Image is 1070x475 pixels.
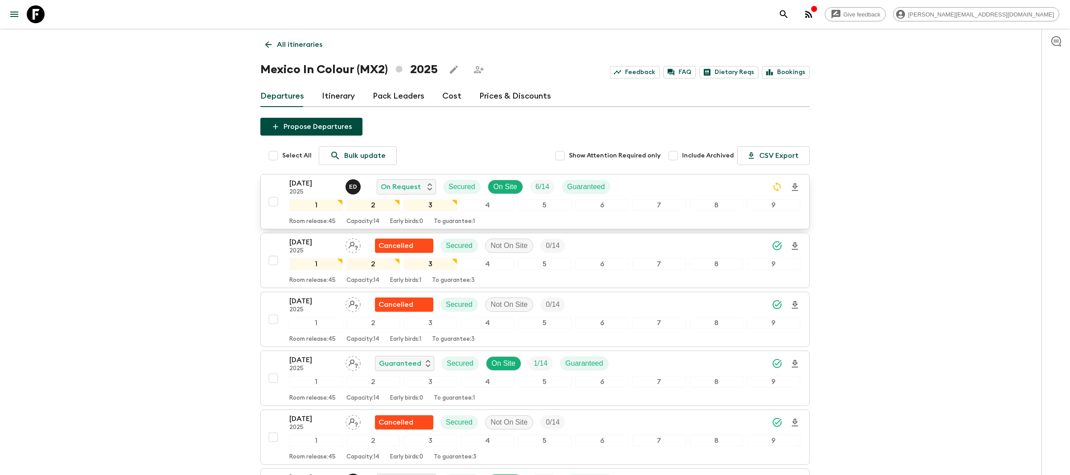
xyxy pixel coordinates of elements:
[903,11,1059,18] span: [PERSON_NAME][EMAIL_ADDRESS][DOMAIN_NAME]
[440,415,478,430] div: Secured
[772,299,782,310] svg: Synced Successfully
[446,417,473,428] p: Secured
[346,376,400,388] div: 2
[344,150,386,161] p: Bulk update
[461,199,514,211] div: 4
[346,300,361,307] span: Assign pack leader
[575,317,629,329] div: 6
[443,180,481,194] div: Secured
[260,36,327,54] a: All itineraries
[546,417,560,428] p: 0 / 14
[893,7,1059,21] div: [PERSON_NAME][EMAIL_ADDRESS][DOMAIN_NAME]
[446,299,473,310] p: Secured
[5,5,23,23] button: menu
[461,376,514,388] div: 4
[442,86,461,107] a: Cost
[479,86,551,107] a: Prices & Discounts
[461,435,514,446] div: 4
[530,180,555,194] div: Trip Fill
[346,395,379,402] p: Capacity: 14
[289,317,343,329] div: 1
[690,199,743,211] div: 8
[346,199,400,211] div: 2
[403,317,457,329] div: 3
[441,356,479,371] div: Secured
[790,417,800,428] svg: Download Onboarding
[772,240,782,251] svg: Synced Successfully
[434,395,475,402] p: To guarantee: 1
[434,218,475,225] p: To guarantee: 1
[289,258,343,270] div: 1
[447,358,473,369] p: Secured
[403,199,457,211] div: 3
[690,376,743,388] div: 8
[403,258,457,270] div: 3
[518,258,572,270] div: 5
[567,182,605,192] p: Guaranteed
[528,356,553,371] div: Trip Fill
[375,239,433,253] div: Flash Pack cancellation
[488,180,523,194] div: On Site
[790,359,800,369] svg: Download Onboarding
[289,189,338,196] p: 2025
[747,376,800,388] div: 9
[381,182,421,192] p: On Request
[289,277,336,284] p: Room release: 45
[575,258,629,270] div: 6
[534,358,547,369] p: 1 / 14
[461,258,514,270] div: 4
[432,336,475,343] p: To guarantee: 3
[762,66,810,78] a: Bookings
[790,182,800,193] svg: Download Onboarding
[485,239,534,253] div: Not On Site
[289,199,343,211] div: 1
[486,356,521,371] div: On Site
[518,317,572,329] div: 5
[632,317,686,329] div: 7
[700,66,758,78] a: Dietary Reqs
[575,376,629,388] div: 6
[289,248,338,255] p: 2025
[390,218,423,225] p: Early birds: 0
[518,199,572,211] div: 5
[540,297,565,312] div: Trip Fill
[260,174,810,229] button: [DATE]2025Ernesto Deciga AlcàntaraOn RequestSecuredOn SiteTrip FillGuaranteed123456789Room releas...
[610,66,660,78] a: Feedback
[322,86,355,107] a: Itinerary
[485,415,534,430] div: Not On Site
[403,435,457,446] div: 3
[747,317,800,329] div: 9
[492,358,515,369] p: On Site
[632,376,686,388] div: 7
[535,182,549,192] p: 6 / 14
[260,233,810,288] button: [DATE]2025Assign pack leaderFlash Pack cancellationSecuredNot On SiteTrip Fill123456789Room relea...
[289,296,338,306] p: [DATE]
[379,299,413,310] p: Cancelled
[260,118,362,136] button: Propose Departures
[289,413,338,424] p: [DATE]
[485,297,534,312] div: Not On Site
[690,317,743,329] div: 8
[565,358,603,369] p: Guaranteed
[546,240,560,251] p: 0 / 14
[346,258,400,270] div: 2
[470,61,488,78] span: Share this itinerary
[494,182,517,192] p: On Site
[632,258,686,270] div: 7
[575,435,629,446] div: 6
[540,415,565,430] div: Trip Fill
[690,258,743,270] div: 8
[449,182,475,192] p: Secured
[375,415,433,430] div: Flash Pack cancellation
[289,237,338,248] p: [DATE]
[540,239,565,253] div: Trip Fill
[790,241,800,252] svg: Download Onboarding
[349,183,357,190] p: E D
[277,39,322,50] p: All itineraries
[260,86,304,107] a: Departures
[260,351,810,406] button: [DATE]2025Assign pack leaderGuaranteedSecuredOn SiteTrip FillGuaranteed123456789Room release:45Ca...
[772,417,782,428] svg: Synced Successfully
[289,376,343,388] div: 1
[390,395,423,402] p: Early birds: 0
[632,199,686,211] div: 7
